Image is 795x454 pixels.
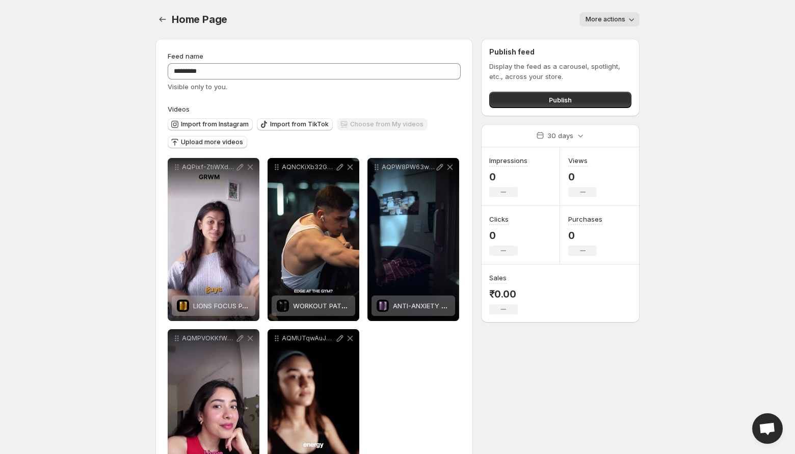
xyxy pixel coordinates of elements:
span: Home Page [172,13,227,25]
button: Upload more videos [168,136,247,148]
button: Import from Instagram [168,118,253,130]
span: LIONS FOCUS PATCH [193,302,260,310]
a: Open chat [752,413,783,444]
button: More actions [579,12,640,26]
p: 30 days [547,130,573,141]
span: ANTI-ANXIETY PATCH [393,302,463,310]
img: ANTI-ANXIETY PATCH [377,300,389,312]
img: WORKOUT PATCH [277,300,289,312]
span: Publish [549,95,572,105]
h3: Purchases [568,214,602,224]
p: AQNCKiXb32GEfA93-nfBD-1fmA1YpgzJH06nHjZurmp3tEZ-w9uTYD5X2XpZk2MtVct_8i1iTJOj9ukRbIZ82U4vMhfgauob6... [282,163,335,171]
div: AQNCKiXb32GEfA93-nfBD-1fmA1YpgzJH06nHjZurmp3tEZ-w9uTYD5X2XpZk2MtVct_8i1iTJOj9ukRbIZ82U4vMhfgauob6... [268,158,359,321]
span: Import from Instagram [181,120,249,128]
span: Import from TikTok [270,120,329,128]
p: AQMUTqwAuJCz3HWPwcjozW5LNtvzTmmhqTA7fBqethH4AgLuVq8TNq24hPw8HU-7gjMgZk6pmQrnIejAwnjKvofYNnw9BYSC8... [282,334,335,342]
span: More actions [586,15,625,23]
button: Settings [155,12,170,26]
p: 0 [489,171,527,183]
img: LIONS FOCUS PATCH [177,300,189,312]
span: Feed name [168,52,203,60]
h3: Impressions [489,155,527,166]
button: Import from TikTok [257,118,333,130]
p: AQPixf-ZtiWXdJzz8z51vazXCr8-n1_5BumEmEhxOj0cSlBHbBf2F7ojqLovEe6F2kaa11TJSUkF1pie25UvO0NAxhhgwV2Qo... [182,163,235,171]
p: Display the feed as a carousel, spotlight, etc., across your store. [489,61,631,82]
div: AQPW8PW63wl7pGKtB1gqvv8VEIIgfWqN91jxlLFpKYVzt-e5Q9I39miKDcvq6dqGuWw7uRrQJZ5u3cwEaFEdUsuoRVuO-nM6D... [367,158,459,321]
p: AQPW8PW63wl7pGKtB1gqvv8VEIIgfWqN91jxlLFpKYVzt-e5Q9I39miKDcvq6dqGuWw7uRrQJZ5u3cwEaFEdUsuoRVuO-nM6D... [382,163,435,171]
p: ₹0.00 [489,288,518,300]
span: Upload more videos [181,138,243,146]
span: Videos [168,105,190,113]
h3: Clicks [489,214,509,224]
p: 0 [568,229,602,242]
p: 0 [489,229,518,242]
div: AQPixf-ZtiWXdJzz8z51vazXCr8-n1_5BumEmEhxOj0cSlBHbBf2F7ojqLovEe6F2kaa11TJSUkF1pie25UvO0NAxhhgwV2Qo... [168,158,259,321]
span: Visible only to you. [168,83,227,91]
h3: Sales [489,273,507,283]
p: 0 [568,171,597,183]
h3: Views [568,155,588,166]
span: WORKOUT PATCH [293,302,351,310]
h2: Publish feed [489,47,631,57]
p: AQMPVOKKfWxaKN2kbMpq2shUpaM-MxGPykq-dY15slF1kFuWNYQcpkPXrWV-39hVwudTXMNxAXJ4m7msj5F5l6OBnWQZdFyj6... [182,334,235,342]
button: Publish [489,92,631,108]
